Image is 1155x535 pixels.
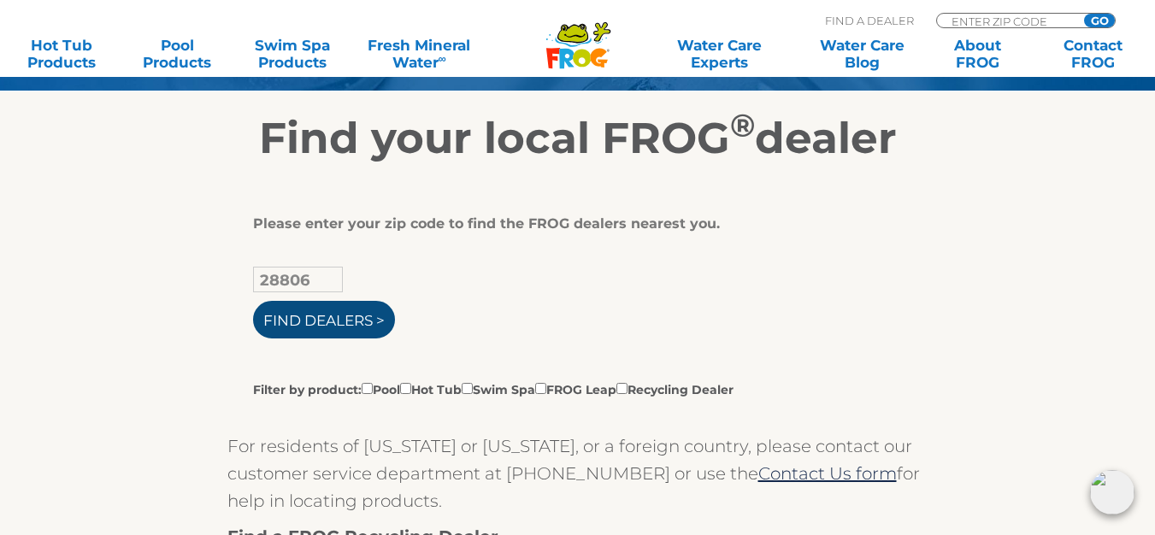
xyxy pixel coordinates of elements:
input: Zip Code Form [950,14,1065,28]
input: Filter by product:PoolHot TubSwim SpaFROG LeapRecycling Dealer [362,383,373,394]
p: For residents of [US_STATE] or [US_STATE], or a foreign country, please contact our customer serv... [227,432,928,514]
a: PoolProducts [133,37,222,71]
h2: Find your local FROG dealer [52,113,1104,164]
sup: ® [730,106,755,144]
a: Fresh MineralWater∞ [363,37,475,71]
img: openIcon [1090,470,1134,514]
input: Filter by product:PoolHot TubSwim SpaFROG LeapRecycling Dealer [616,383,628,394]
a: ContactFROG [1048,37,1138,71]
input: Find Dealers > [253,301,395,338]
input: GO [1084,14,1115,27]
input: Filter by product:PoolHot TubSwim SpaFROG LeapRecycling Dealer [400,383,411,394]
input: Filter by product:PoolHot TubSwim SpaFROG LeapRecycling Dealer [462,383,473,394]
a: AboutFROG [933,37,1022,71]
a: Swim SpaProducts [248,37,338,71]
input: Filter by product:PoolHot TubSwim SpaFROG LeapRecycling Dealer [535,383,546,394]
p: Find A Dealer [825,13,914,28]
a: Water CareExperts [646,37,792,71]
label: Filter by product: Pool Hot Tub Swim Spa FROG Leap Recycling Dealer [253,379,734,398]
a: Hot TubProducts [17,37,107,71]
sup: ∞ [439,52,446,65]
a: Water CareBlog [817,37,907,71]
div: Please enter your zip code to find the FROG dealers nearest you. [253,215,890,232]
a: Contact Us form [758,463,897,484]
